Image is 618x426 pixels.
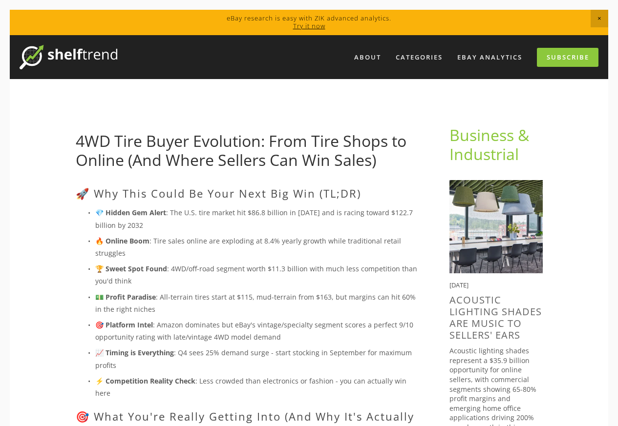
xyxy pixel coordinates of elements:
div: Categories [389,49,449,65]
span: Close Announcement [591,10,608,27]
time: [DATE] [449,281,469,289]
strong: 📈 Timing is Everything [95,348,174,357]
strong: ⚡ Competition Reality Check [95,376,195,385]
a: 4WD Tire Buyer Evolution: From Tire Shops to Online (And Where Sellers Can Win Sales) [76,130,406,170]
a: Business & Industrial [449,124,533,164]
p: : Q4 sees 25% demand surge - start stocking in September for maximum profits [95,346,418,371]
strong: 💎 Hidden Gem Alert [95,208,166,217]
strong: 🎯 Platform Intel [95,320,153,329]
strong: 🏆 Sweet Spot Found [95,264,167,273]
p: : Less crowded than electronics or fashion - you can actually win here [95,375,418,399]
strong: 🔥 Online Boom [95,236,149,245]
p: : All-terrain tires start at $115, mud-terrain from $163, but margins can hit 60% in the right ni... [95,291,418,315]
p: : Amazon dominates but eBay's vintage/specialty segment scores a perfect 9/10 opportunity rating ... [95,319,418,343]
a: Acoustic Lighting Shades Are Music to Sellers' Ears [449,293,542,342]
a: Try it now [293,21,325,30]
img: ShelfTrend [20,45,117,69]
img: Acoustic Lighting Shades Are Music to Sellers' Ears [449,180,543,273]
a: eBay Analytics [451,49,529,65]
p: : Tire sales online are exploding at 8.4% yearly growth while traditional retail struggles [95,235,418,259]
p: : The U.S. tire market hit $86.8 billion in [DATE] and is racing toward $122.7 billion by 2032 [95,206,418,231]
h2: 🚀 Why This Could Be Your Next Big Win (TL;DR) [76,187,418,200]
p: : 4WD/off-road segment worth $11.3 billion with much less competition than you'd think [95,263,418,287]
strong: 💵 Profit Paradise [95,292,156,302]
a: Subscribe [537,48,598,67]
a: About [348,49,387,65]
